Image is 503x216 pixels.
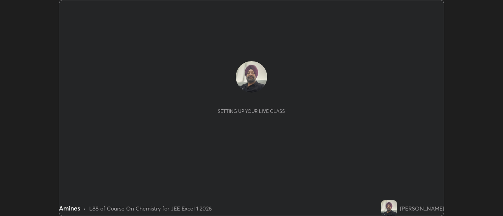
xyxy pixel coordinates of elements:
[83,204,86,212] div: •
[218,108,285,114] div: Setting up your live class
[236,61,267,93] img: 3c111d6fb97f478eac34a0bd0f6d3866.jpg
[381,200,397,216] img: 3c111d6fb97f478eac34a0bd0f6d3866.jpg
[89,204,212,212] div: L88 of Course On Chemistry for JEE Excel 1 2026
[400,204,444,212] div: [PERSON_NAME]
[59,203,80,213] div: Amines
